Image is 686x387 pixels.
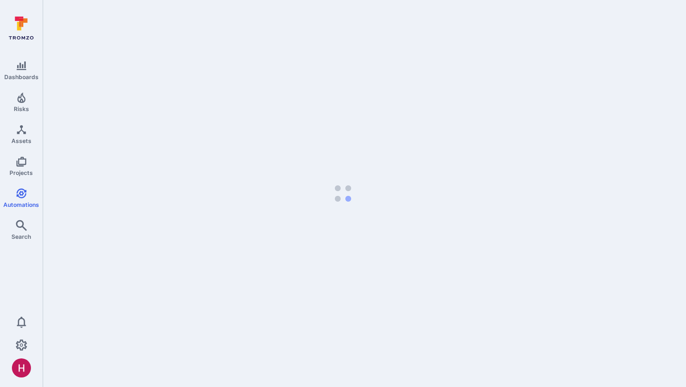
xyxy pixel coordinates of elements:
span: Dashboards [4,73,39,81]
span: Projects [10,169,33,176]
span: Assets [11,137,31,144]
img: ACg8ocKzQzwPSwOZT_k9C736TfcBpCStqIZdMR9gXOhJgTaH9y_tsw=s96-c [12,358,31,377]
span: Search [11,233,31,240]
span: Risks [14,105,29,112]
div: Harshil Parikh [12,358,31,377]
span: Automations [3,201,39,208]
